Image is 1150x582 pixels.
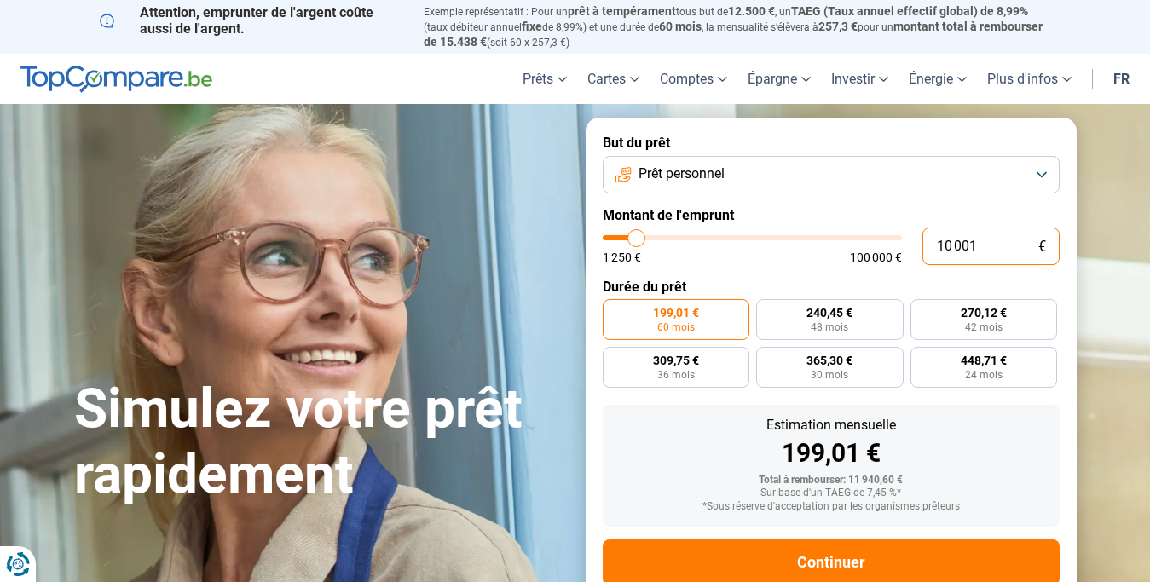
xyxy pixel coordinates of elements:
[603,156,1060,193] button: Prêt personnel
[424,4,1051,49] p: Exemple représentatif : Pour un tous but de , un (taux débiteur annuel de 8,99%) et une durée de ...
[965,322,1003,332] span: 42 mois
[512,54,577,104] a: Prêts
[961,307,1007,319] span: 270,12 €
[737,54,821,104] a: Épargne
[659,20,702,33] span: 60 mois
[977,54,1082,104] a: Plus d'infos
[806,307,852,319] span: 240,45 €
[653,307,699,319] span: 199,01 €
[965,370,1003,380] span: 24 mois
[728,4,775,18] span: 12.500 €
[616,441,1046,466] div: 199,01 €
[821,54,899,104] a: Investir
[811,322,848,332] span: 48 mois
[522,20,542,33] span: fixe
[653,354,699,366] span: 309,75 €
[74,377,565,508] h1: Simulez votre prêt rapidement
[850,251,902,263] span: 100 000 €
[818,20,858,33] span: 257,3 €
[616,487,1046,499] div: Sur base d'un TAEG de 7,45 %*
[616,418,1046,432] div: Estimation mensuelle
[424,20,1043,49] span: montant total à rembourser de 15.438 €
[657,370,695,380] span: 36 mois
[811,370,848,380] span: 30 mois
[639,164,725,183] span: Prêt personnel
[657,322,695,332] span: 60 mois
[899,54,977,104] a: Énergie
[603,207,1060,223] label: Montant de l'emprunt
[568,4,676,18] span: prêt à tempérament
[616,475,1046,487] div: Total à rembourser: 11 940,60 €
[603,135,1060,151] label: But du prêt
[577,54,650,104] a: Cartes
[806,354,852,366] span: 365,30 €
[650,54,737,104] a: Comptes
[603,279,1060,295] label: Durée du prêt
[100,4,403,37] p: Attention, emprunter de l'argent coûte aussi de l'argent.
[1038,239,1046,254] span: €
[1103,54,1140,104] a: fr
[20,66,212,93] img: TopCompare
[961,354,1007,366] span: 448,71 €
[616,501,1046,513] div: *Sous réserve d'acceptation par les organismes prêteurs
[791,4,1028,18] span: TAEG (Taux annuel effectif global) de 8,99%
[603,251,641,263] span: 1 250 €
